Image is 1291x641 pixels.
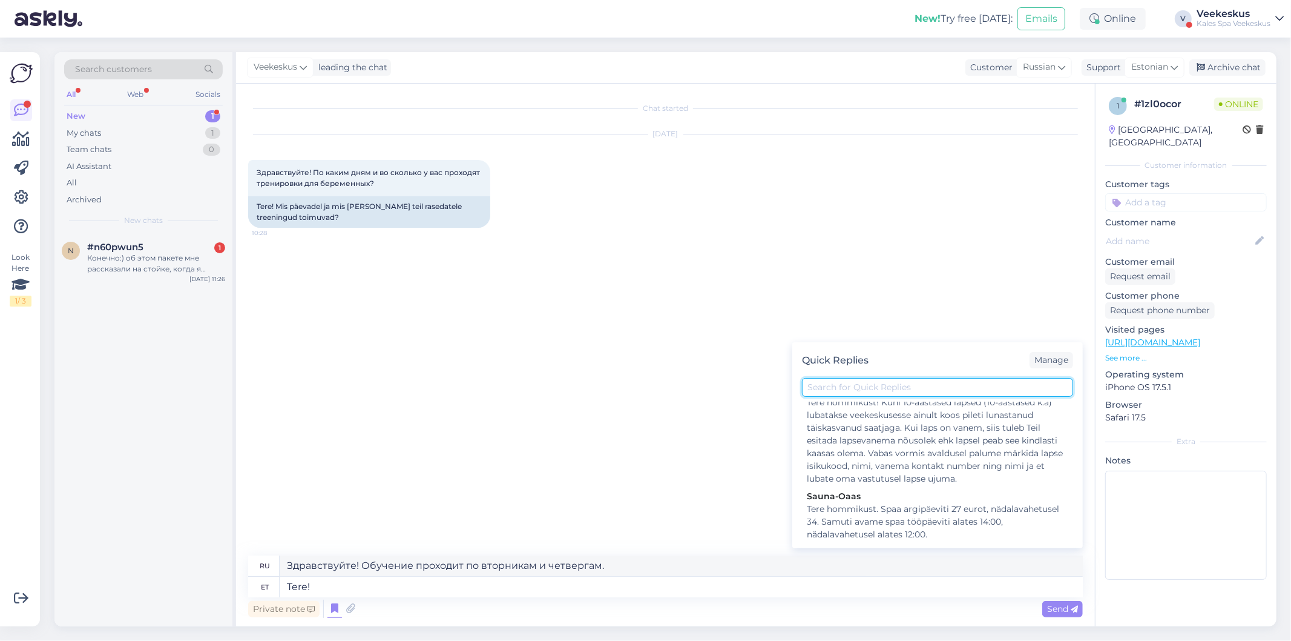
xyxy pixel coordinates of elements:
[67,127,101,139] div: My chats
[87,242,143,253] span: #n60pwun5
[1106,234,1253,248] input: Add name
[252,228,297,237] span: 10:28
[1105,160,1267,171] div: Customer information
[248,196,490,228] div: Tere! Mis päevadel ja mis [PERSON_NAME] teil rasedatele treeningud toimuvad?
[248,601,320,617] div: Private note
[802,378,1073,397] input: Search for Quick Replies
[915,12,1013,26] div: Try free [DATE]:
[1105,256,1267,268] p: Customer email
[1105,454,1267,467] p: Notes
[124,215,163,226] span: New chats
[1017,7,1065,30] button: Emails
[1047,603,1078,614] span: Send
[1030,352,1073,368] div: Manage
[280,577,1083,597] textarea: Tere!
[1197,9,1270,19] div: Veekeskus
[1105,337,1200,348] a: [URL][DOMAIN_NAME]
[87,253,225,274] div: Конечно:) об этом пакете мне рассказали на стойке, когда я покупала билет на тренировку по аква а...
[1109,124,1243,149] div: [GEOGRAPHIC_DATA], [GEOGRAPHIC_DATA]
[1105,178,1267,191] p: Customer tags
[807,503,1068,541] div: Tere hommikust. Spaa argipäeviti 27 eurot, nädalavahetusel 34. Samuti avame spaa tööpäeviti alate...
[1105,411,1267,424] p: Safari 17.5
[193,87,223,102] div: Socials
[67,110,85,122] div: New
[75,63,152,76] span: Search customers
[1023,61,1056,74] span: Russian
[261,577,269,597] div: et
[1080,8,1146,30] div: Online
[802,353,869,368] div: Quick Replies
[64,87,78,102] div: All
[1105,381,1267,394] p: iPhone OS 17.5.1
[1105,436,1267,447] div: Extra
[189,274,225,284] div: [DATE] 11:26
[1214,98,1263,111] span: Online
[1117,101,1119,110] span: 1
[67,144,111,156] div: Team chats
[965,61,1013,74] div: Customer
[260,556,270,576] div: ru
[807,396,1068,485] div: Tere hommikust! Kuni 10-aastased lapsed (10-aastased k.a) lubatakse veekeskusesse ainult koos pil...
[257,168,482,188] span: Здравствуйте! По каким дням и во сколько у вас проходят тренировки для беременных?
[1105,353,1267,364] p: See more ...
[1131,61,1168,74] span: Estonian
[68,246,74,255] span: n
[10,62,33,85] img: Askly Logo
[1105,216,1267,229] p: Customer name
[314,61,387,74] div: leading the chat
[214,242,225,253] div: 1
[1197,19,1270,28] div: Kales Spa Veekeskus
[1175,10,1192,27] div: V
[67,194,102,206] div: Archived
[1105,368,1267,381] p: Operating system
[915,13,941,24] b: New!
[205,127,220,139] div: 1
[1105,399,1267,411] p: Browser
[1197,9,1284,28] a: VeekeskusKales Spa Veekeskus
[254,61,297,74] span: Veekeskus
[203,144,220,156] div: 0
[1105,268,1175,285] div: Request email
[1105,193,1267,211] input: Add a tag
[67,177,77,189] div: All
[1105,324,1267,336] p: Visited pages
[10,252,31,307] div: Look Here
[1189,59,1266,76] div: Archive chat
[248,103,1083,114] div: Chat started
[248,128,1083,139] div: [DATE]
[807,490,1068,503] div: Sauna-Oaas
[205,110,220,122] div: 1
[1105,302,1215,319] div: Request phone number
[1105,290,1267,302] p: Customer phone
[1134,97,1214,111] div: # 1zl0ocor
[10,296,31,307] div: 1 / 3
[67,161,111,173] div: AI Assistant
[280,556,1083,576] textarea: Привет!
[125,87,146,102] div: Web
[1082,61,1121,74] div: Support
